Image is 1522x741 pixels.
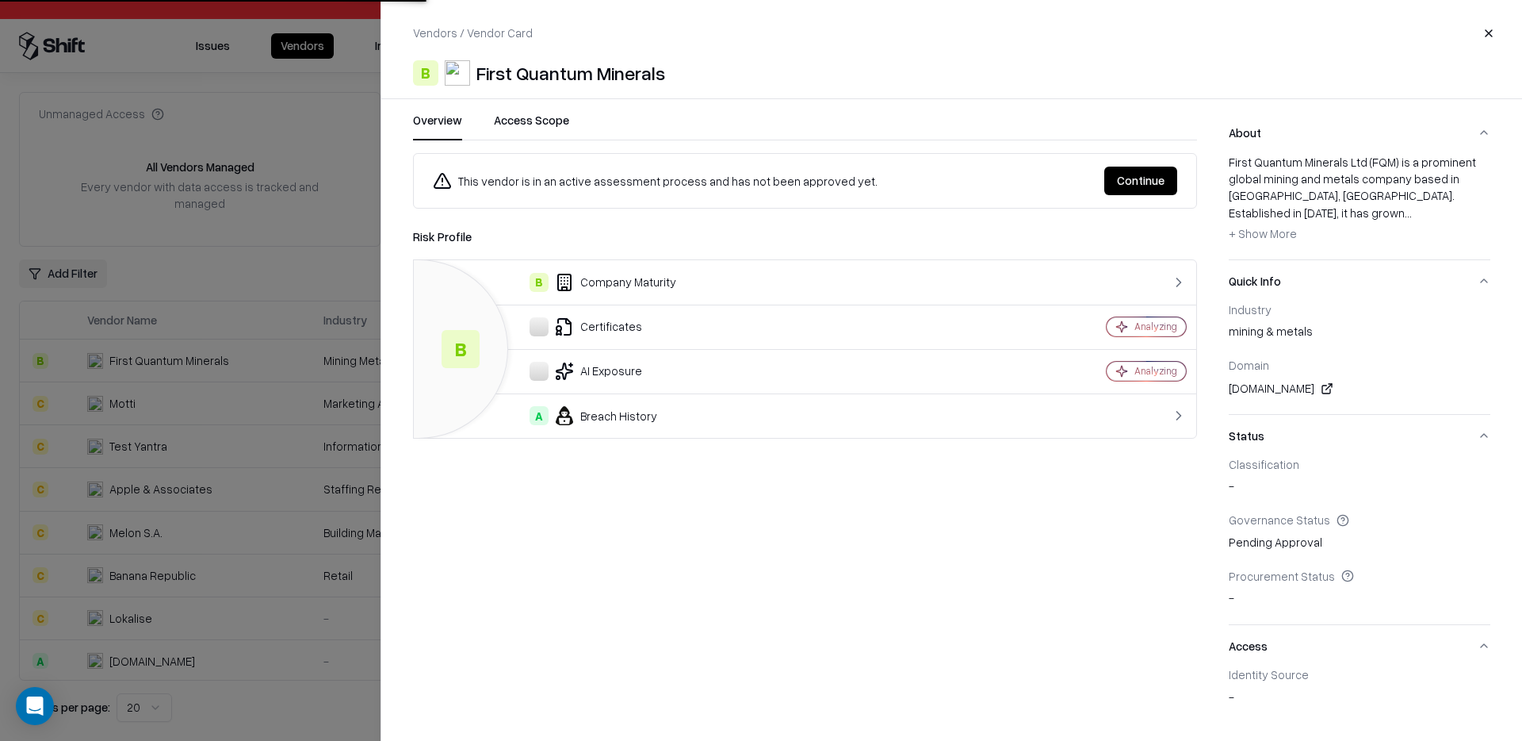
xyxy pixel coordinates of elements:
div: Industry [1229,302,1490,317]
div: First Quantum Minerals Ltd (FQM) is a prominent global mining and metals company based in [GEOGRA... [1229,154,1490,247]
div: Company Maturity [426,273,975,292]
button: Continue [1104,167,1177,195]
div: Procurement Status [1229,569,1490,583]
div: Governance Status [1229,513,1490,527]
div: - [1229,589,1490,612]
div: AI Exposure [426,362,975,381]
img: First Quantum Minerals [445,60,470,86]
button: About [1229,112,1490,154]
div: Analyzing [1134,364,1177,378]
div: First Quantum Minerals [476,60,665,86]
div: Classification [1229,457,1490,471]
div: About [1229,154,1490,259]
div: B [530,273,549,292]
div: This vendor is in an active assessment process and has not been approved yet. [433,171,1092,190]
div: Certificates [426,317,975,336]
div: Domain [1229,358,1490,372]
div: B [413,60,438,86]
div: mining & metals [1229,323,1490,345]
div: Identity Source [1229,667,1490,681]
button: Overview [413,112,462,140]
div: Risk Profile [413,228,1197,247]
div: - [1229,478,1490,500]
button: Access [1229,625,1490,667]
div: Status [1229,457,1490,624]
span: ... [1405,205,1412,220]
button: + Show More [1229,221,1297,247]
p: Vendors / Vendor Card [413,25,533,41]
div: Pending Approval [1229,534,1490,556]
div: Analyzing [1134,320,1177,333]
div: - [1229,689,1490,711]
div: Quick Info [1229,302,1490,414]
span: + Show More [1229,226,1297,240]
button: Status [1229,415,1490,457]
button: Access Scope [494,112,569,140]
div: [DOMAIN_NAME] [1229,379,1490,398]
button: Quick Info [1229,260,1490,302]
div: A [530,406,549,425]
div: Breach History [426,406,975,425]
div: B [442,330,480,368]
